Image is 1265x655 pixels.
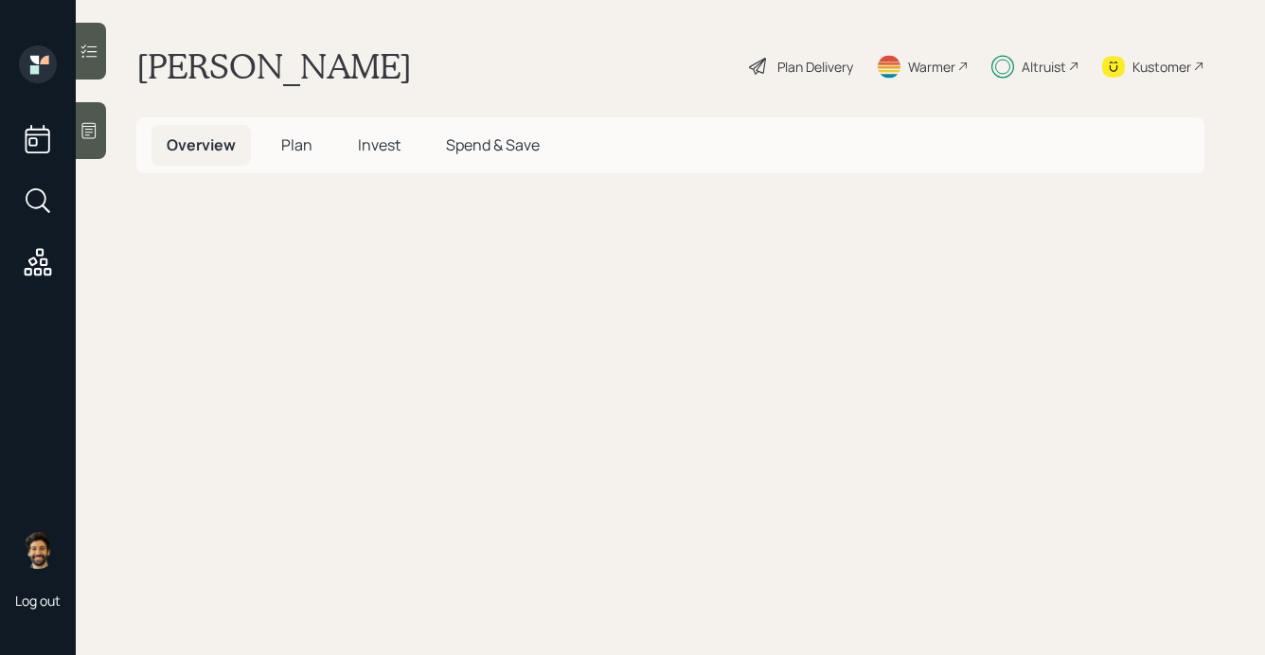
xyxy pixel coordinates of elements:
span: Spend & Save [446,134,540,155]
div: Warmer [908,57,955,77]
h1: [PERSON_NAME] [136,45,412,87]
span: Overview [167,134,236,155]
div: Kustomer [1132,57,1191,77]
div: Plan Delivery [777,57,853,77]
div: Altruist [1022,57,1066,77]
div: Log out [15,592,61,610]
span: Invest [358,134,401,155]
img: eric-schwartz-headshot.png [19,531,57,569]
span: Plan [281,134,312,155]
